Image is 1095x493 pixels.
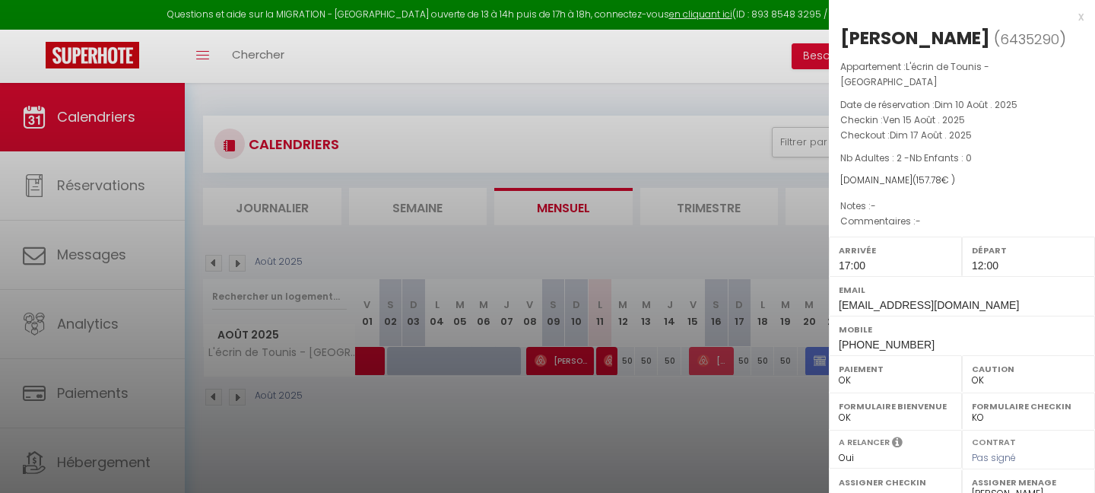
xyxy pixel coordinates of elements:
span: Ven 15 Août . 2025 [883,113,965,126]
label: Arrivée [839,243,952,258]
label: Formulaire Checkin [972,399,1085,414]
span: Nb Enfants : 0 [909,151,972,164]
span: [EMAIL_ADDRESS][DOMAIN_NAME] [839,299,1019,311]
div: [PERSON_NAME] [840,26,990,50]
label: Email [839,282,1085,297]
span: L'écrin de Tounis - [GEOGRAPHIC_DATA] [840,60,989,88]
span: [PHONE_NUMBER] [839,339,935,351]
span: 157.78 [916,173,941,186]
iframe: LiveChat chat widget [1031,429,1095,493]
p: Notes : [840,199,1084,214]
label: Assigner Menage [972,475,1085,490]
span: Nb Adultes : 2 - [840,151,972,164]
label: A relancer [839,436,890,449]
i: Sélectionner OUI si vous souhaiter envoyer les séquences de messages post-checkout [892,436,903,453]
span: - [916,215,921,227]
span: 6435290 [1000,30,1059,49]
label: Formulaire Bienvenue [839,399,952,414]
span: 12:00 [972,259,998,272]
span: Dim 10 Août . 2025 [935,98,1017,111]
label: Paiement [839,361,952,377]
span: ( ) [994,28,1066,49]
p: Appartement : [840,59,1084,90]
p: Checkin : [840,113,1084,128]
label: Caution [972,361,1085,377]
label: Contrat [972,436,1016,446]
span: ( € ) [912,173,955,186]
p: Commentaires : [840,214,1084,229]
p: Checkout : [840,128,1084,143]
p: Date de réservation : [840,97,1084,113]
div: [DOMAIN_NAME] [840,173,1084,188]
span: Pas signé [972,451,1016,464]
label: Départ [972,243,1085,258]
label: Assigner Checkin [839,475,952,490]
label: Mobile [839,322,1085,337]
span: - [871,199,876,212]
span: 17:00 [839,259,865,272]
span: Dim 17 Août . 2025 [890,129,972,142]
div: x [829,8,1084,26]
